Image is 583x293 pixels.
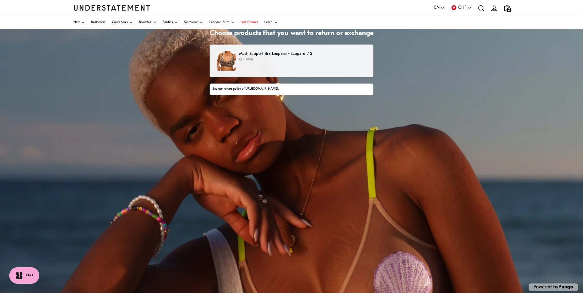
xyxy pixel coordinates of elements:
[209,21,229,24] span: Leopard Print
[244,87,278,91] a: [URL][DOMAIN_NAME]
[529,283,578,291] p: Powered by
[501,2,514,14] a: 2
[434,4,439,11] span: EN
[91,21,105,24] span: Bestsellers
[73,5,150,10] a: Understatement Homepage
[26,273,33,278] span: Chat
[184,21,198,24] span: Swimwear
[506,7,511,12] span: 2
[241,16,258,29] a: Last Chance
[264,16,278,29] a: Learn
[184,16,203,29] a: Swimwear
[213,87,370,92] div: See our return policy at .
[112,21,128,24] span: Collections
[451,4,472,11] button: CHF
[9,267,39,284] button: Chat
[434,4,445,11] button: EN
[216,51,236,71] img: 34_02003886-4d24-43e4-be8a-9f669a7db11e.jpg
[458,4,467,11] span: CHF
[163,16,178,29] a: Panties
[239,57,367,62] p: CHF 99.00
[73,16,85,29] a: New
[264,21,273,24] span: Learn
[241,21,258,24] span: Last Chance
[139,16,156,29] a: Bralettes
[209,16,234,29] a: Leopard Print
[210,29,373,38] h1: Choose products that you want to return or exchange
[558,285,573,290] a: Pango
[239,51,367,57] p: Mesh Support Bra Leopard - Leopard / S
[112,16,133,29] a: Collections
[91,16,105,29] a: Bestsellers
[139,21,151,24] span: Bralettes
[163,21,173,24] span: Panties
[73,21,80,24] span: New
